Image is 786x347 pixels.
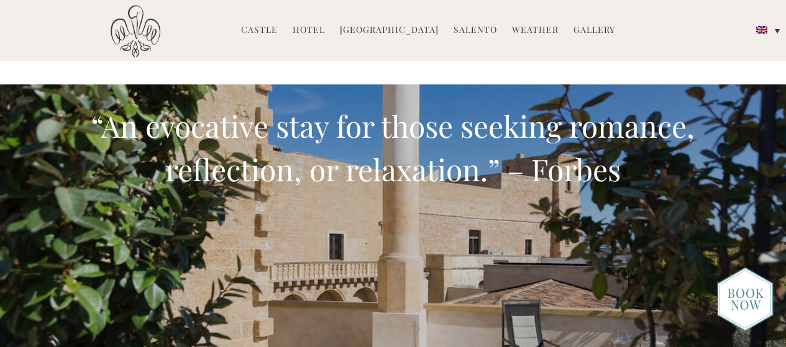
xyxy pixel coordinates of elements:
a: Castle [241,24,278,38]
img: Castello di Ugento [111,5,160,58]
span: “An evocative stay for those seeking romance, reflection, or relaxation.” – Forbes [91,106,695,189]
a: Hotel [293,24,325,38]
img: English [756,26,767,34]
a: Gallery [574,24,615,38]
a: Weather [512,24,559,38]
a: [GEOGRAPHIC_DATA] [340,24,439,38]
a: Salento [454,24,497,38]
img: new-booknow.png [717,267,774,331]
